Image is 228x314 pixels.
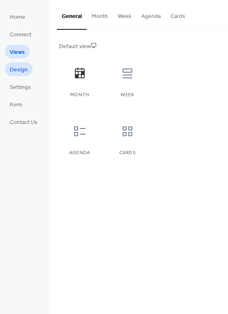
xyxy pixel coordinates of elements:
[5,10,30,23] a: Home
[10,66,28,74] span: Design
[5,97,27,111] a: Form
[5,115,42,128] a: Contact Us
[10,101,22,109] span: Form
[10,13,25,22] span: Home
[10,83,31,92] span: Settings
[5,27,36,41] a: Connect
[5,80,36,93] a: Settings
[59,42,216,51] div: Default view
[67,92,92,98] div: Month
[115,150,140,156] div: Cards
[5,62,33,76] a: Design
[10,31,31,39] span: Connect
[10,118,37,127] span: Contact Us
[10,48,25,57] span: Views
[67,150,92,156] div: Agenda
[115,92,140,98] div: Week
[5,45,30,58] a: Views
